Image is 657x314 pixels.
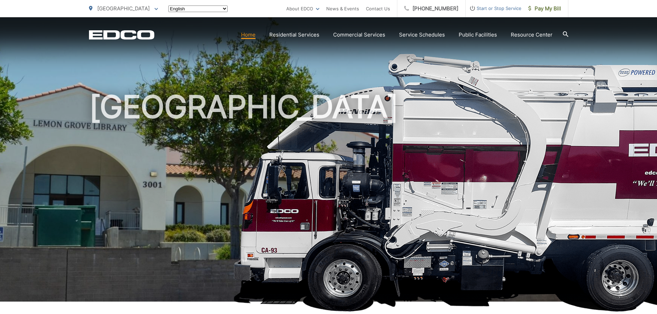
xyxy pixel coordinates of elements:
[286,4,319,13] a: About EDCO
[269,31,319,39] a: Residential Services
[459,31,497,39] a: Public Facilities
[89,30,155,40] a: EDCD logo. Return to the homepage.
[326,4,359,13] a: News & Events
[89,90,568,308] h1: [GEOGRAPHIC_DATA]
[241,31,256,39] a: Home
[333,31,385,39] a: Commercial Services
[366,4,390,13] a: Contact Us
[168,6,228,12] select: Select a language
[97,5,150,12] span: [GEOGRAPHIC_DATA]
[528,4,561,13] span: Pay My Bill
[511,31,553,39] a: Resource Center
[399,31,445,39] a: Service Schedules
